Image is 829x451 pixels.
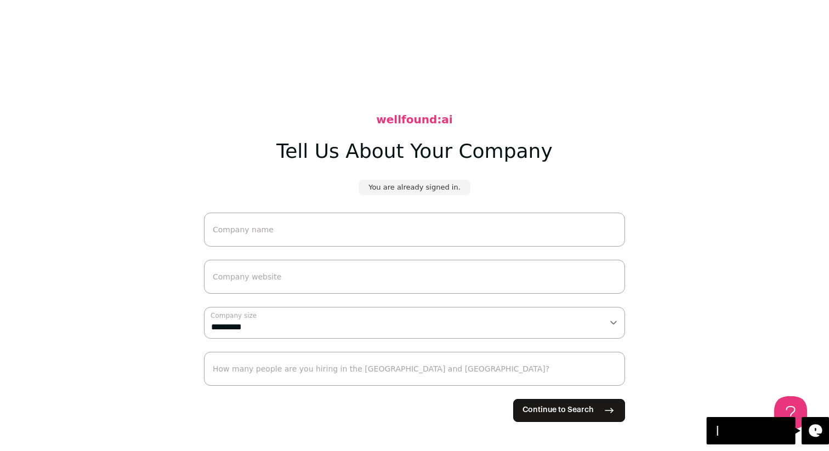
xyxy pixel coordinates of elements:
[204,352,625,386] input: How many people are you hiring in the US and Canada?
[774,396,807,429] iframe: Help Scout Beacon - Open
[276,140,552,162] h1: Tell Us About Your Company
[204,213,625,247] input: Company name
[368,183,461,192] p: You are already signed in.
[376,112,452,127] h2: wellfound:ai
[204,260,625,294] input: Company website
[523,404,594,416] span: Continue to Search
[513,399,625,422] button: Continue to Search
